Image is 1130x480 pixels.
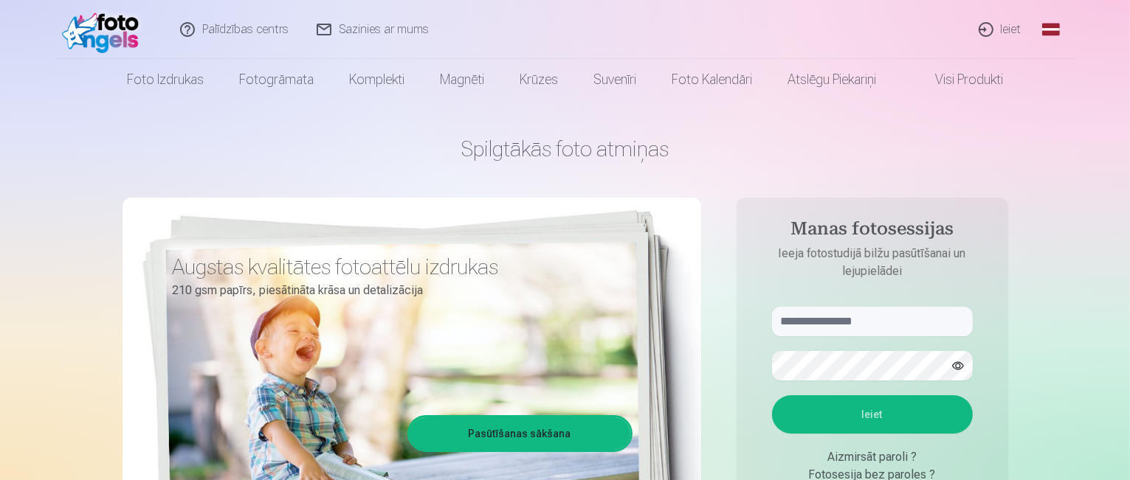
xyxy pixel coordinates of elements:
div: Aizmirsāt paroli ? [772,448,973,466]
p: 210 gsm papīrs, piesātināta krāsa un detalizācija [173,280,621,301]
a: Fotogrāmata [221,59,331,100]
img: /fa1 [62,6,147,53]
a: Magnēti [422,59,502,100]
a: Komplekti [331,59,422,100]
h1: Spilgtākās foto atmiņas [123,136,1008,162]
a: Krūzes [502,59,576,100]
a: Suvenīri [576,59,654,100]
button: Ieiet [772,395,973,434]
a: Atslēgu piekariņi [770,59,894,100]
a: Foto izdrukas [109,59,221,100]
p: Ieeja fotostudijā bilžu pasūtīšanai un lejupielādei [757,245,988,280]
a: Foto kalendāri [654,59,770,100]
h4: Manas fotosessijas [757,218,988,245]
a: Pasūtīšanas sākšana [410,417,630,450]
a: Visi produkti [894,59,1021,100]
h3: Augstas kvalitātes fotoattēlu izdrukas [173,254,621,280]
